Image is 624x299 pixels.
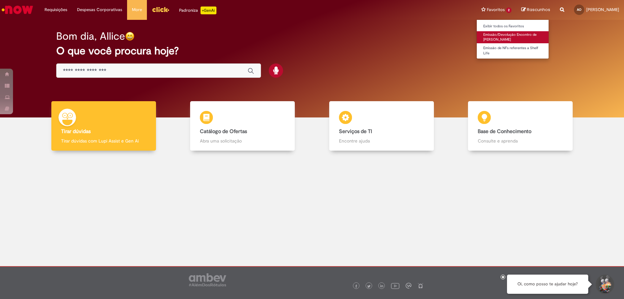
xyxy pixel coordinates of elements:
div: Padroniza [179,7,216,14]
b: Catálogo de Ofertas [200,128,247,135]
p: Tirar dúvidas com Lupi Assist e Gen Ai [61,138,146,144]
b: Tirar dúvidas [61,128,91,135]
span: AO [577,7,581,12]
span: [PERSON_NAME] [586,7,619,12]
a: Tirar dúvidas Tirar dúvidas com Lupi Assist e Gen Ai [34,101,173,151]
img: logo_footer_ambev_rotulo_gray.png [189,273,226,286]
span: Requisições [45,7,67,13]
img: ServiceNow [1,3,34,16]
b: Base de Conhecimento [478,128,531,135]
span: 2 [506,7,512,13]
img: logo_footer_naosei.png [418,283,423,289]
img: click_logo_yellow_360x200.png [152,5,169,14]
h2: O que você procura hoje? [56,45,568,57]
a: Rascunhos [521,7,550,13]
a: Exibir todos os Favoritos [477,23,549,30]
span: More [132,7,142,13]
b: Serviços de TI [339,128,372,135]
a: Serviços de TI Encontre ajuda [312,101,451,151]
p: Abra uma solicitação [200,138,285,144]
a: Base de Conhecimento Consulte e aprenda [451,101,590,151]
span: Rascunhos [527,7,550,13]
img: logo_footer_youtube.png [391,281,399,290]
a: Emissão de NFs referentes a Shelf Life [477,45,549,57]
h2: Bom dia, Allice [56,31,125,42]
span: Favoritos [487,7,505,13]
img: logo_footer_linkedin.png [380,284,383,288]
ul: Favoritos [476,20,549,59]
img: logo_footer_twitter.png [367,285,370,288]
a: Emissão/Devolução Encontro de [PERSON_NAME] [477,31,549,43]
p: Consulte e aprenda [478,138,563,144]
a: Catálogo de Ofertas Abra uma solicitação [173,101,312,151]
div: Oi, como posso te ajudar hoje? [507,275,588,294]
p: +GenAi [201,7,216,14]
p: Encontre ajuda [339,138,424,144]
img: happy-face.png [125,32,135,41]
button: Iniciar Conversa de Suporte [595,275,614,294]
span: Despesas Corporativas [77,7,122,13]
img: logo_footer_facebook.png [355,285,358,288]
img: logo_footer_workplace.png [406,283,411,289]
